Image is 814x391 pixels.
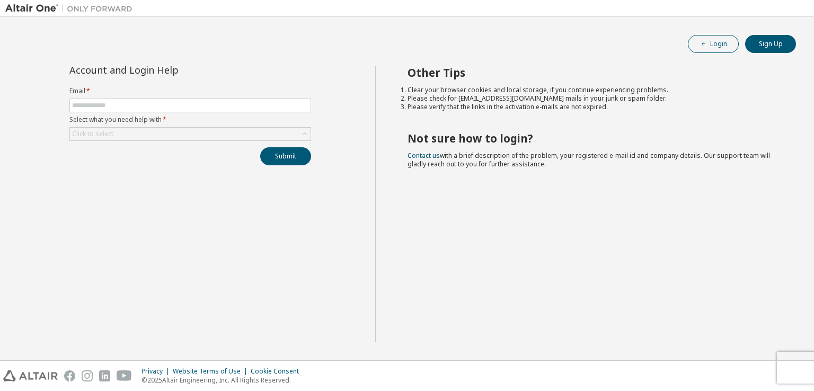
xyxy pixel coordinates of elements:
img: Altair One [5,3,138,14]
button: Submit [260,147,311,165]
div: Account and Login Help [69,66,263,74]
p: © 2025 Altair Engineering, Inc. All Rights Reserved. [141,376,305,385]
a: Contact us [408,151,440,160]
img: youtube.svg [117,370,132,381]
button: Sign Up [745,35,796,53]
label: Email [69,87,311,95]
div: Privacy [141,367,173,376]
div: Click to select [72,130,113,138]
img: instagram.svg [82,370,93,381]
h2: Other Tips [408,66,777,79]
li: Please check for [EMAIL_ADDRESS][DOMAIN_NAME] mails in your junk or spam folder. [408,94,777,103]
button: Login [688,35,739,53]
img: facebook.svg [64,370,75,381]
div: Cookie Consent [251,367,305,376]
span: with a brief description of the problem, your registered e-mail id and company details. Our suppo... [408,151,770,168]
label: Select what you need help with [69,115,311,124]
img: altair_logo.svg [3,370,58,381]
div: Website Terms of Use [173,367,251,376]
img: linkedin.svg [99,370,110,381]
li: Please verify that the links in the activation e-mails are not expired. [408,103,777,111]
div: Click to select [70,128,311,140]
h2: Not sure how to login? [408,131,777,145]
li: Clear your browser cookies and local storage, if you continue experiencing problems. [408,86,777,94]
